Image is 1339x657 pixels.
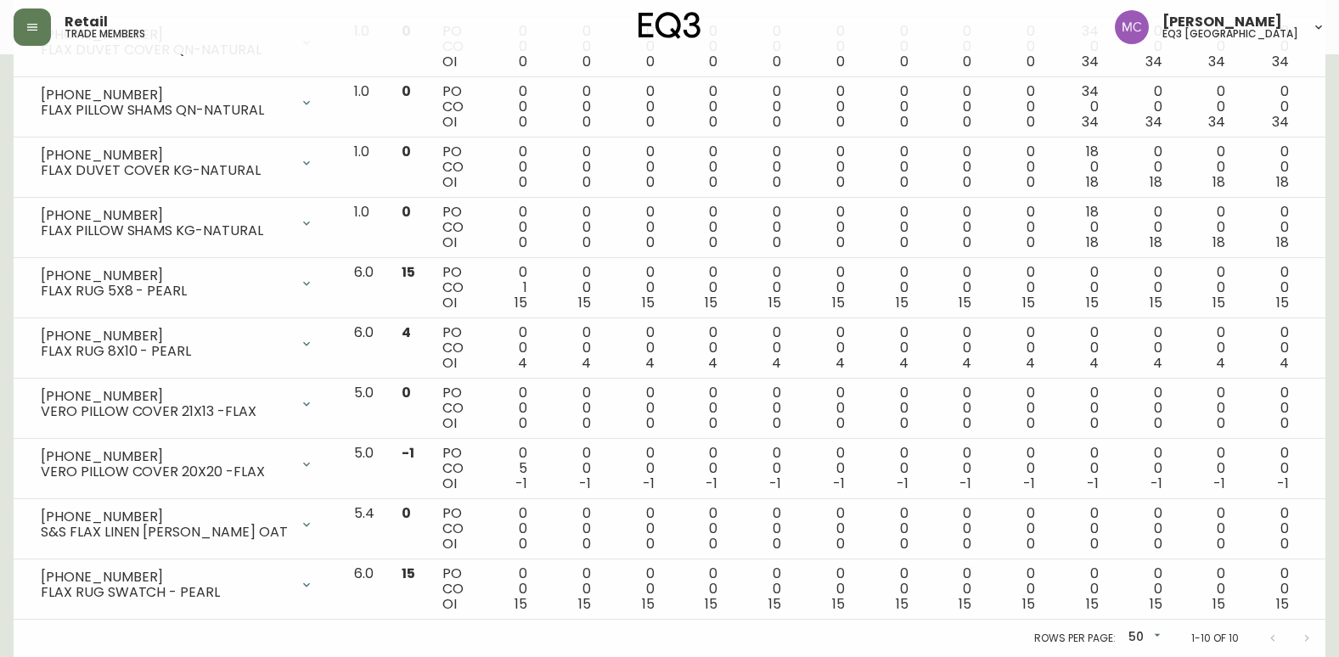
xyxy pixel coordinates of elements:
[745,385,781,431] div: 0 0
[442,506,464,552] div: PO CO
[442,325,464,371] div: PO CO
[773,52,781,71] span: 0
[618,84,655,130] div: 0 0
[999,84,1035,130] div: 0 0
[900,413,909,433] span: 0
[554,506,591,552] div: 0 0
[709,112,717,132] span: 0
[900,233,909,252] span: 0
[1280,353,1289,373] span: 4
[1126,325,1162,371] div: 0 0
[402,503,411,523] span: 0
[554,325,591,371] div: 0 0
[27,566,327,604] div: [PHONE_NUMBER]FLAX RUG SWATCH - PEARL
[709,172,717,192] span: 0
[745,84,781,130] div: 0 0
[646,534,655,553] span: 0
[491,385,527,431] div: 0 0
[963,233,971,252] span: 0
[642,293,655,312] span: 15
[442,413,457,433] span: OI
[1213,474,1225,493] span: -1
[836,534,845,553] span: 0
[1212,293,1225,312] span: 15
[41,464,290,480] div: VERO PILLOW COVER 20X20 -FLAX
[519,413,527,433] span: 0
[646,52,655,71] span: 0
[709,534,717,553] span: 0
[872,446,909,491] div: 0 0
[65,15,108,29] span: Retail
[41,284,290,299] div: FLAX RUG 5X8 - PEARL
[41,328,290,344] div: [PHONE_NUMBER]
[554,265,591,311] div: 0 0
[402,202,411,222] span: 0
[872,385,909,431] div: 0 0
[41,163,290,178] div: FLAX DUVET COVER KG-NATURAL
[1272,112,1289,132] span: 34
[900,534,909,553] span: 0
[681,144,717,190] div: 0 0
[519,233,527,252] span: 0
[1089,353,1099,373] span: 4
[936,385,972,431] div: 0 0
[709,233,717,252] span: 0
[582,353,591,373] span: 4
[681,205,717,250] div: 0 0
[1190,506,1226,552] div: 0 0
[681,265,717,311] div: 0 0
[618,446,655,491] div: 0 0
[402,81,411,101] span: 0
[999,385,1035,431] div: 0 0
[681,506,717,552] div: 0 0
[41,389,290,404] div: [PHONE_NUMBER]
[1162,15,1282,29] span: [PERSON_NAME]
[808,446,845,491] div: 0 0
[491,144,527,190] div: 0 0
[769,474,781,493] span: -1
[872,84,909,130] div: 0 0
[1276,233,1289,252] span: 18
[1027,534,1035,553] span: 0
[1082,112,1099,132] span: 34
[518,353,527,373] span: 4
[1190,205,1226,250] div: 0 0
[959,293,971,312] span: 15
[618,325,655,371] div: 0 0
[1027,172,1035,192] span: 0
[773,534,781,553] span: 0
[1190,385,1226,431] div: 0 0
[442,293,457,312] span: OI
[491,446,527,491] div: 0 5
[836,413,845,433] span: 0
[554,385,591,431] div: 0 0
[1280,413,1289,433] span: 0
[1190,325,1226,371] div: 0 0
[41,570,290,585] div: [PHONE_NUMBER]
[1122,624,1164,652] div: 50
[899,353,909,373] span: 4
[999,446,1035,491] div: 0 0
[41,223,290,239] div: FLAX PILLOW SHAMS KG-NATURAL
[1208,52,1225,71] span: 34
[1150,233,1162,252] span: 18
[646,233,655,252] span: 0
[1145,112,1162,132] span: 34
[1126,84,1162,130] div: 0 0
[1252,265,1289,311] div: 0 0
[808,84,845,130] div: 0 0
[442,205,464,250] div: PO CO
[872,144,909,190] div: 0 0
[442,446,464,491] div: PO CO
[1062,144,1099,190] div: 18 0
[808,385,845,431] div: 0 0
[936,144,972,190] div: 0 0
[936,265,972,311] div: 0 0
[1027,52,1035,71] span: 0
[1216,353,1225,373] span: 4
[646,172,655,192] span: 0
[1217,413,1225,433] span: 0
[1062,84,1099,130] div: 34 0
[643,474,655,493] span: -1
[340,198,388,258] td: 1.0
